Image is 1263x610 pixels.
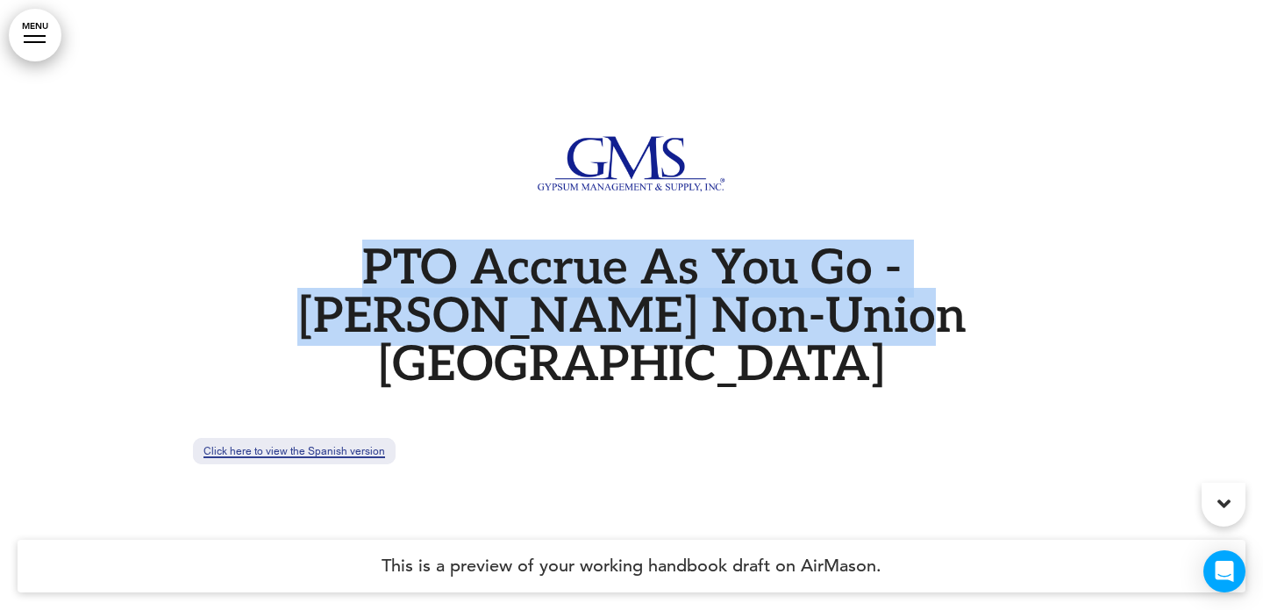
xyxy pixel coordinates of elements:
div: Open Intercom Messenger [1203,550,1245,592]
a: MENU [9,9,61,61]
img: 1700470097758.png [538,136,725,192]
h4: This is a preview of your working handbook draft on AirMason. [18,540,1245,592]
span: Click here to view the Spanish version [193,438,396,464]
a: Click here to view the Spanish version [193,435,396,462]
h1: PTO Accrue As You Go - [PERSON_NAME] Non-Union [GEOGRAPHIC_DATA] [193,245,1070,390]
